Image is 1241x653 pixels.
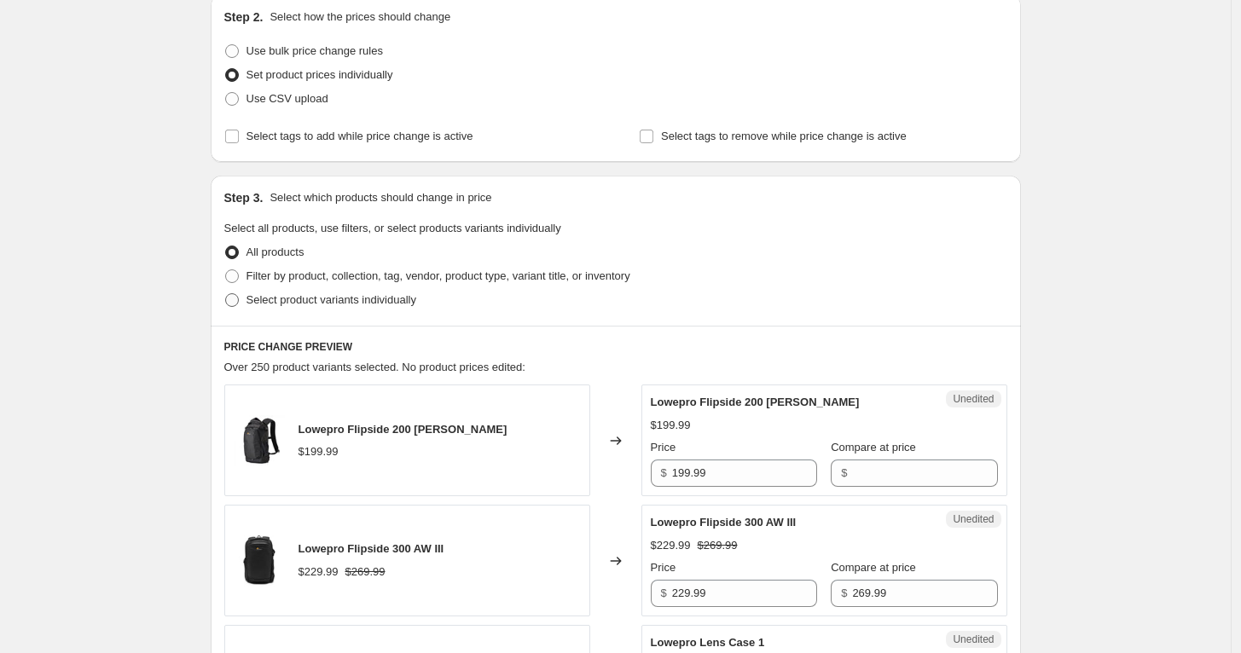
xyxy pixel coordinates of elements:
span: Select tags to add while price change is active [246,130,473,142]
span: Lowepro Lens Case 1 [651,636,765,649]
span: $ [841,466,847,479]
span: $ [661,466,667,479]
span: Compare at price [831,441,916,454]
span: Compare at price [831,561,916,574]
p: Select which products should change in price [270,189,491,206]
div: $199.99 [299,443,339,460]
span: Lowepro Flipside 300 AW III [299,542,444,555]
span: Select tags to remove while price change is active [661,130,907,142]
span: Lowepro Flipside 200 [PERSON_NAME] [299,423,507,436]
span: Lowepro Flipside 200 [PERSON_NAME] [651,396,860,408]
h2: Step 3. [224,189,264,206]
span: Unedited [953,512,994,526]
img: camera-backpacks-flipside-200-awii-left-sq-lp37125-pww_80x.jpg [234,415,285,466]
span: $ [841,587,847,599]
span: All products [246,246,304,258]
div: $229.99 [299,563,339,581]
h2: Step 2. [224,9,264,26]
h6: PRICE CHANGE PREVIEW [224,340,1007,354]
span: Filter by product, collection, tag, vendor, product type, variant title, or inventory [246,269,630,282]
span: $ [661,587,667,599]
span: Use bulk price change rules [246,44,383,57]
strike: $269.99 [698,537,738,554]
span: Price [651,441,676,454]
div: $229.99 [651,537,691,554]
span: Use CSV upload [246,92,328,105]
span: Unedited [953,392,994,406]
img: loweflipside300awiii_80x.jpg [234,535,285,587]
div: $199.99 [651,417,691,434]
p: Select how the prices should change [270,9,450,26]
span: Select product variants individually [246,293,416,306]
span: Set product prices individually [246,68,393,81]
span: Unedited [953,633,994,646]
span: Price [651,561,676,574]
strike: $269.99 [345,563,386,581]
span: Lowepro Flipside 300 AW III [651,516,797,529]
span: Over 250 product variants selected. No product prices edited: [224,361,525,373]
span: Select all products, use filters, or select products variants individually [224,222,561,234]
